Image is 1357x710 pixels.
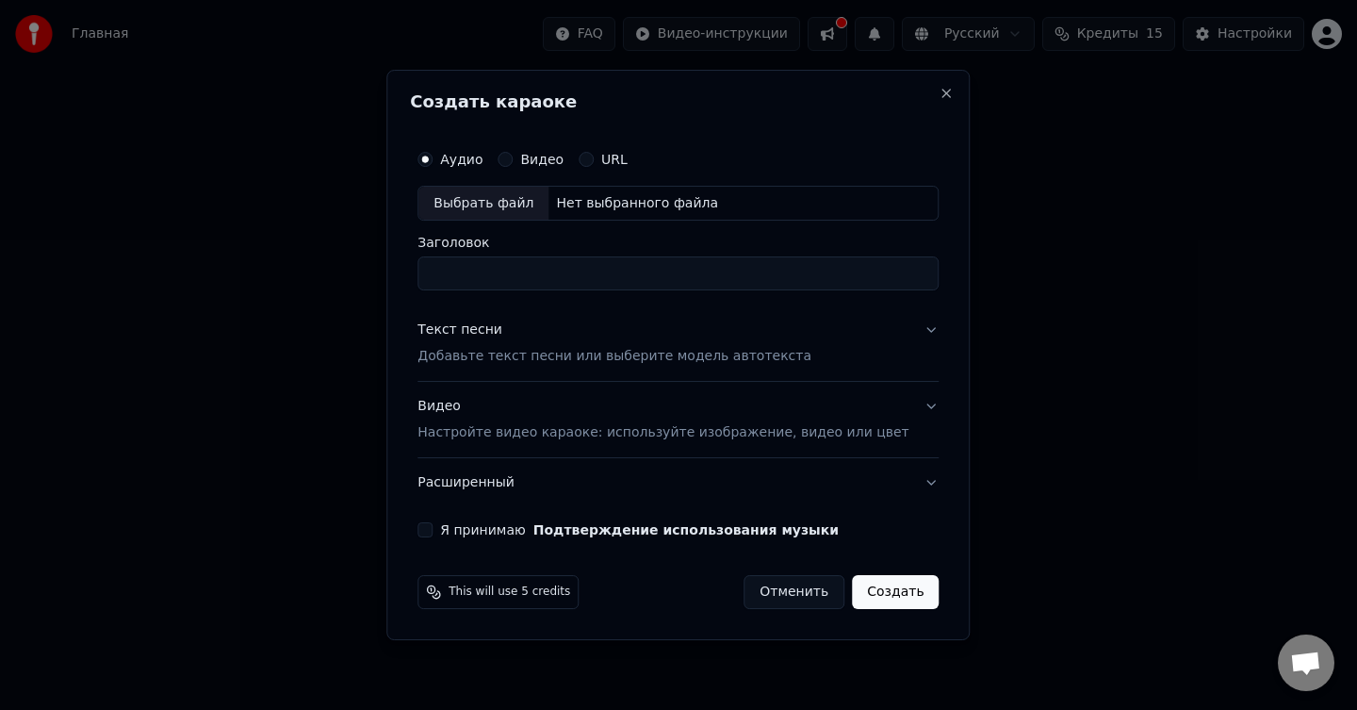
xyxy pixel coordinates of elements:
[417,398,908,443] div: Видео
[417,383,939,458] button: ВидеоНастройте видео караоке: используйте изображение, видео или цвет
[440,153,482,166] label: Аудио
[449,585,570,600] span: This will use 5 credits
[418,187,548,221] div: Выбрать файл
[744,575,844,609] button: Отменить
[417,458,939,507] button: Расширенный
[417,348,811,367] p: Добавьте текст песни или выберите модель автотекста
[417,306,939,382] button: Текст песниДобавьте текст песни или выберите модель автотекста
[417,237,939,250] label: Заголовок
[852,575,939,609] button: Создать
[533,523,839,537] button: Я принимаю
[417,322,502,340] div: Текст песни
[440,523,839,537] label: Я принимаю
[410,93,946,110] h2: Создать караоке
[520,153,564,166] label: Видео
[417,423,908,442] p: Настройте видео караоке: используйте изображение, видео или цвет
[548,194,726,213] div: Нет выбранного файла
[601,153,628,166] label: URL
